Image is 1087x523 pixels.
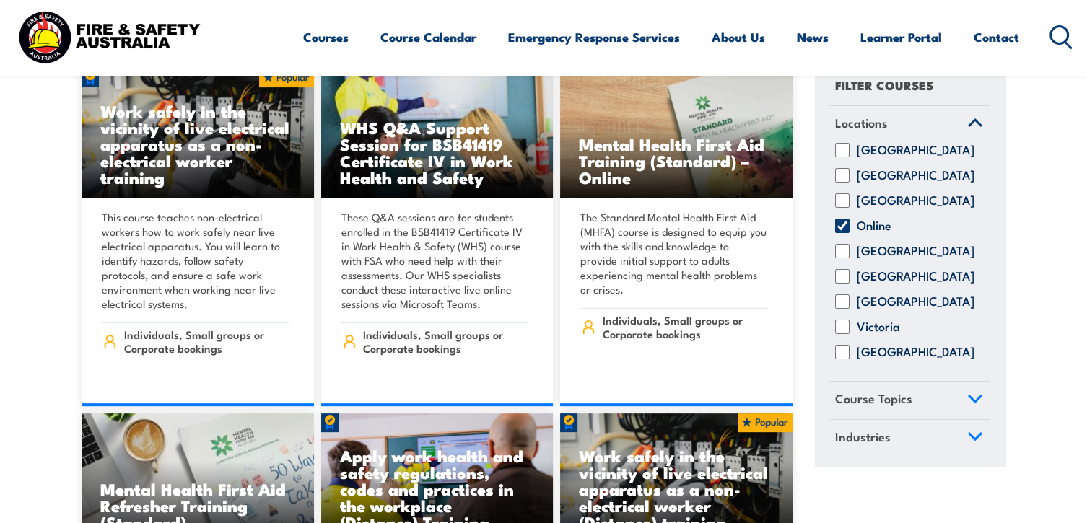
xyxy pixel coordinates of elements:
p: These Q&A sessions are for students enrolled in the BSB41419 Certificate IV in Work Health & Safe... [341,210,529,311]
label: [GEOGRAPHIC_DATA] [857,144,974,158]
h3: Work safely in the vicinity of live electrical apparatus as a non-electrical worker training [100,102,295,185]
span: Individuals, Small groups or Corporate bookings [603,313,768,340]
a: Course Topics [829,382,990,420]
a: Work safely in the vicinity of live electrical apparatus as a non-electrical worker training [82,69,314,198]
span: Course Topics [835,390,912,409]
label: [GEOGRAPHIC_DATA] [857,346,974,360]
label: [GEOGRAPHIC_DATA] [857,295,974,309]
span: Individuals, Small groups or Corporate bookings [124,328,289,355]
span: Locations [835,113,888,133]
a: About Us [712,18,765,56]
span: Individuals, Small groups or Corporate bookings [363,328,528,355]
img: Mental Health First Aid Training (Standard) – Online (2) [560,69,793,198]
a: Locations [829,106,990,144]
label: [GEOGRAPHIC_DATA] [857,194,974,208]
h4: FILTER COURSES [835,75,933,95]
img: BSB41419 – Certificate IV in Work Health and Safety [321,69,554,198]
span: Industries [835,427,891,447]
img: Work safely in the vicinity of live electrical apparatus as a non-electrical worker (Distance) TR... [82,69,314,198]
a: Courses [303,18,349,56]
a: News [797,18,829,56]
h3: Mental Health First Aid Training (Standard) – Online [579,136,774,185]
label: [GEOGRAPHIC_DATA] [857,270,974,284]
label: [GEOGRAPHIC_DATA] [857,169,974,183]
a: WHS Q&A Support Session for BSB41419 Certificate IV in Work Health and Safety [321,69,554,198]
label: [GEOGRAPHIC_DATA] [857,245,974,259]
label: Online [857,219,891,234]
a: Emergency Response Services [508,18,680,56]
a: Learner Portal [860,18,942,56]
p: The Standard Mental Health First Aid (MHFA) course is designed to equip you with the skills and k... [580,210,768,296]
p: This course teaches non-electrical workers how to work safely near live electrical apparatus. You... [102,210,289,311]
a: Mental Health First Aid Training (Standard) – Online [560,69,793,198]
a: Contact [974,18,1019,56]
a: Industries [829,420,990,457]
h3: WHS Q&A Support Session for BSB41419 Certificate IV in Work Health and Safety [340,119,535,185]
a: Course Calendar [380,18,476,56]
label: Victoria [857,320,900,335]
